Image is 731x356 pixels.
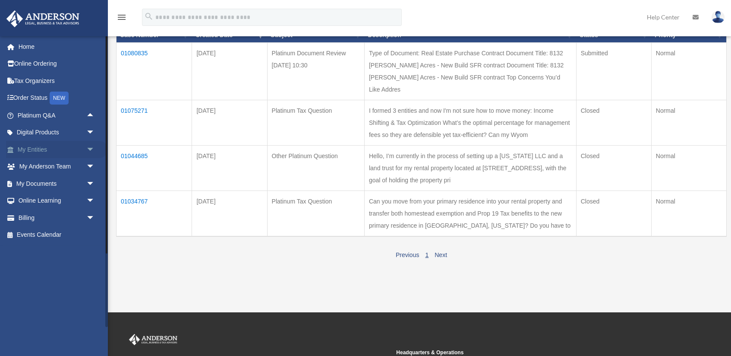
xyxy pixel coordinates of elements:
td: [DATE] [192,145,267,191]
td: [DATE] [192,42,267,100]
i: search [144,12,154,21]
a: Billingarrow_drop_down [6,209,108,226]
a: Online Ordering [6,55,108,73]
td: Closed [576,191,651,236]
img: Anderson Advisors Platinum Portal [127,334,179,345]
td: Normal [651,100,726,145]
td: I formed 3 entities and now I'm not sure how to move money: Income Shifting & Tax Optimization Wh... [364,100,576,145]
span: arrow_drop_up [86,107,104,124]
td: 01075271 [117,100,192,145]
td: Other Platinum Question [267,145,364,191]
a: Digital Productsarrow_drop_down [6,124,108,141]
td: 01080835 [117,42,192,100]
span: arrow_drop_down [86,175,104,193]
span: arrow_drop_down [86,124,104,142]
td: Submitted [576,42,651,100]
td: Hello, I’m currently in the process of setting up a [US_STATE] LLC and a land trust for my rental... [364,145,576,191]
a: My Entitiesarrow_drop_down [6,141,108,158]
td: Type of Document: Real Estate Purchase Contract Document Title: 8132 [PERSON_NAME] Acres - New Bu... [364,42,576,100]
td: 01034767 [117,191,192,236]
a: Next [435,251,447,258]
a: Previous [396,251,419,258]
span: arrow_drop_down [86,192,104,210]
a: Order StatusNEW [6,89,108,107]
a: Tax Organizers [6,72,108,89]
td: Platinum Document Review [DATE] 10:30 [267,42,364,100]
span: arrow_drop_down [86,158,104,176]
td: Can you move from your primary residence into your rental property and transfer both homestead ex... [364,191,576,236]
td: Closed [576,100,651,145]
td: Platinum Tax Question [267,191,364,236]
div: NEW [50,92,69,105]
td: [DATE] [192,100,267,145]
td: Normal [651,42,726,100]
a: Platinum Q&Aarrow_drop_up [6,107,104,124]
a: 1 [425,251,429,258]
a: Online Learningarrow_drop_down [6,192,108,210]
td: Closed [576,145,651,191]
td: 01044685 [117,145,192,191]
a: Events Calendar [6,226,108,244]
td: Platinum Tax Question [267,100,364,145]
img: User Pic [712,11,725,23]
a: My Anderson Teamarrow_drop_down [6,158,108,175]
td: Normal [651,145,726,191]
td: [DATE] [192,191,267,236]
a: menu [117,15,127,22]
a: Home [6,38,108,55]
td: Normal [651,191,726,236]
a: My Documentsarrow_drop_down [6,175,108,192]
img: Anderson Advisors Platinum Portal [4,10,82,27]
span: arrow_drop_down [86,141,104,159]
span: arrow_drop_down [86,209,104,227]
i: menu [117,12,127,22]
